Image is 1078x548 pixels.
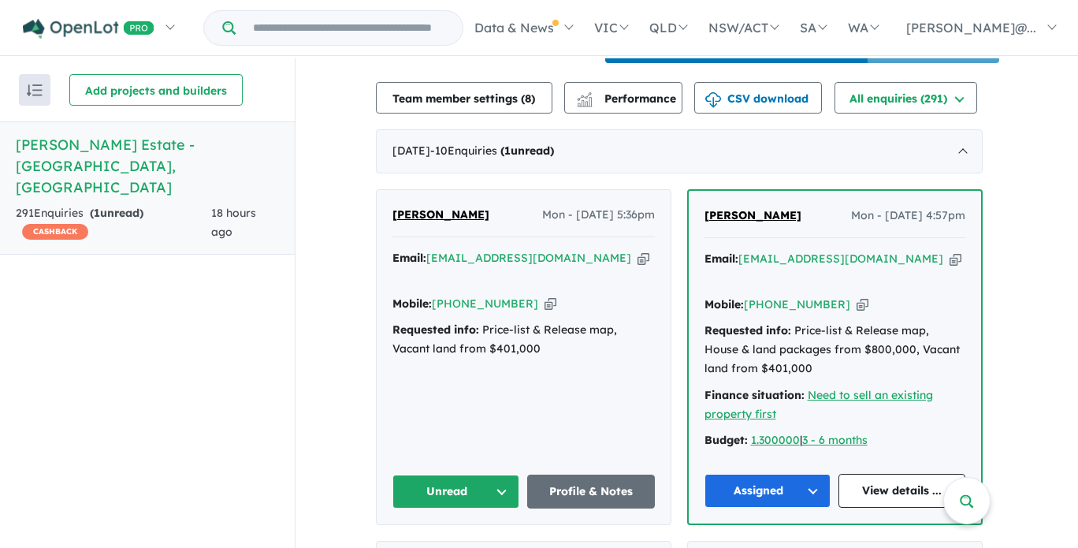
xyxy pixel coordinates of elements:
[851,207,965,226] span: Mon - [DATE] 4:57pm
[22,224,88,240] span: CASHBACK
[392,321,655,359] div: Price-list & Release map, Vacant land from $401,000
[392,207,489,222] span: [PERSON_NAME]
[392,296,432,311] strong: Mobile:
[704,431,965,450] div: |
[432,296,538,311] a: [PHONE_NUMBER]
[704,322,965,378] div: Price-list & Release map, House & land packages from $800,000, Vacant land from $401,000
[704,474,831,508] button: Assigned
[704,297,744,311] strong: Mobile:
[376,82,552,114] button: Team member settings (8)
[392,475,520,509] button: Unread
[525,91,531,106] span: 8
[738,252,943,266] a: [EMAIL_ADDRESS][DOMAIN_NAME]
[430,144,554,158] span: - 10 Enquir ies
[704,323,791,337] strong: Requested info:
[704,252,738,266] strong: Email:
[504,144,511,158] span: 1
[392,322,479,337] strong: Requested info:
[704,388,933,421] a: Need to sell an existing property first
[577,97,593,107] img: bar-chart.svg
[392,206,489,225] a: [PERSON_NAME]
[744,297,850,311] a: [PHONE_NUMBER]
[802,433,868,447] a: 3 - 6 months
[577,92,591,101] img: line-chart.svg
[376,129,983,173] div: [DATE]
[705,92,721,108] img: download icon
[16,204,211,242] div: 291 Enquir ies
[950,251,961,267] button: Copy
[94,206,100,220] span: 1
[704,433,748,447] strong: Budget:
[857,296,868,313] button: Copy
[838,474,965,508] a: View details ...
[27,84,43,96] img: sort.svg
[90,206,143,220] strong: ( unread)
[906,20,1036,35] span: [PERSON_NAME]@...
[545,296,556,312] button: Copy
[23,19,154,39] img: Openlot PRO Logo White
[542,206,655,225] span: Mon - [DATE] 5:36pm
[564,82,682,114] button: Performance
[16,134,279,198] h5: [PERSON_NAME] Estate - [GEOGRAPHIC_DATA] , [GEOGRAPHIC_DATA]
[527,475,655,509] a: Profile & Notes
[69,74,243,106] button: Add projects and builders
[704,388,805,402] strong: Finance situation:
[239,11,459,45] input: Try estate name, suburb, builder or developer
[694,82,822,114] button: CSV download
[392,251,426,265] strong: Email:
[500,144,554,158] strong: ( unread)
[751,433,800,447] a: 1.300000
[704,208,801,222] span: [PERSON_NAME]
[638,250,649,267] button: Copy
[704,207,801,226] a: [PERSON_NAME]
[426,251,631,265] a: [EMAIL_ADDRESS][DOMAIN_NAME]
[835,82,977,114] button: All enquiries (291)
[211,206,256,239] span: 18 hours ago
[579,91,676,106] span: Performance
